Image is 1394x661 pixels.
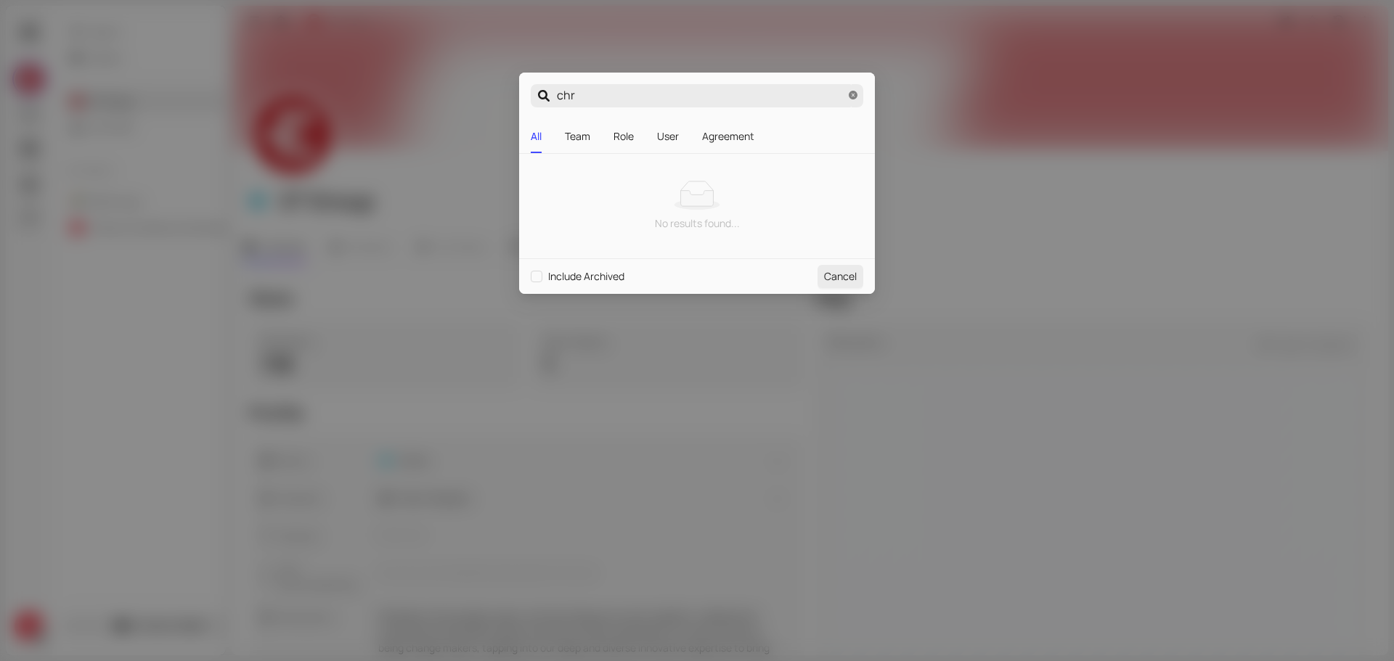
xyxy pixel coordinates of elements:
[849,89,857,103] span: close-circle
[542,268,630,284] span: Include Archived
[565,128,590,144] div: Team
[534,215,860,231] div: No results found...
[657,128,679,144] div: User
[531,128,542,144] div: All
[614,128,634,144] div: Role
[702,128,754,144] div: Agreement
[849,91,857,99] span: close-circle
[824,268,857,284] span: Cancel
[557,84,852,107] input: Search...
[818,265,863,288] button: Cancel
